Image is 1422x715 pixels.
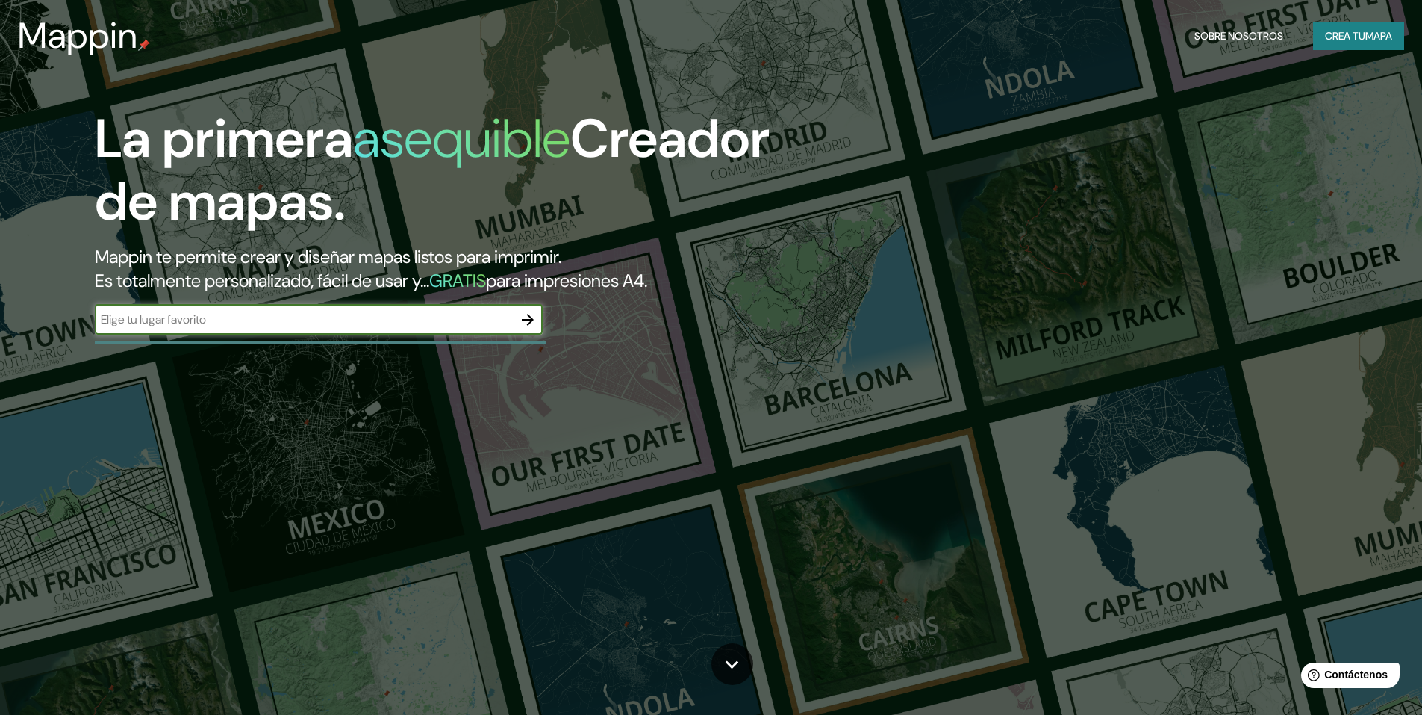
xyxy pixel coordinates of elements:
input: Elige tu lugar favorito [95,311,513,328]
font: Creador de mapas. [95,104,770,236]
font: mapa [1365,29,1392,43]
button: Sobre nosotros [1188,22,1289,50]
font: Crea tu [1325,29,1365,43]
font: para impresiones A4. [486,269,647,292]
font: Mappin te permite crear y diseñar mapas listos para imprimir. [95,245,561,268]
font: La primera [95,104,353,173]
img: pin de mapeo [138,39,150,51]
font: Mappin [18,12,138,59]
font: Es totalmente personalizado, fácil de usar y... [95,269,429,292]
button: Crea tumapa [1313,22,1404,50]
font: Sobre nosotros [1194,29,1283,43]
font: GRATIS [429,269,486,292]
iframe: Lanzador de widgets de ayuda [1289,657,1406,699]
font: asequible [353,104,570,173]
